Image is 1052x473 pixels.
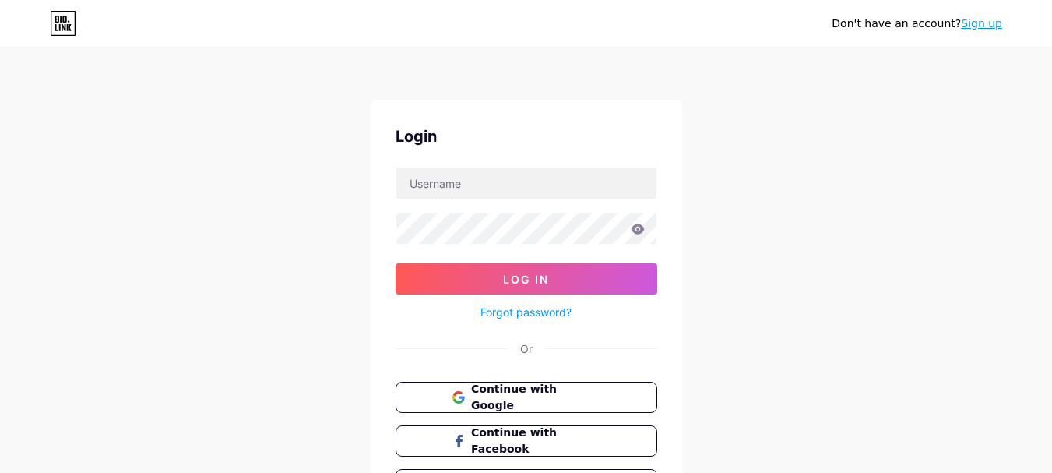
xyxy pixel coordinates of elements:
[396,125,657,148] div: Login
[396,168,656,199] input: Username
[471,425,600,457] span: Continue with Facebook
[480,304,572,320] a: Forgot password?
[520,341,533,357] div: Or
[396,382,657,413] button: Continue with Google
[832,16,1002,32] div: Don't have an account?
[961,17,1002,30] a: Sign up
[396,263,657,295] button: Log In
[503,273,549,286] span: Log In
[471,381,600,414] span: Continue with Google
[396,425,657,457] button: Continue with Facebook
